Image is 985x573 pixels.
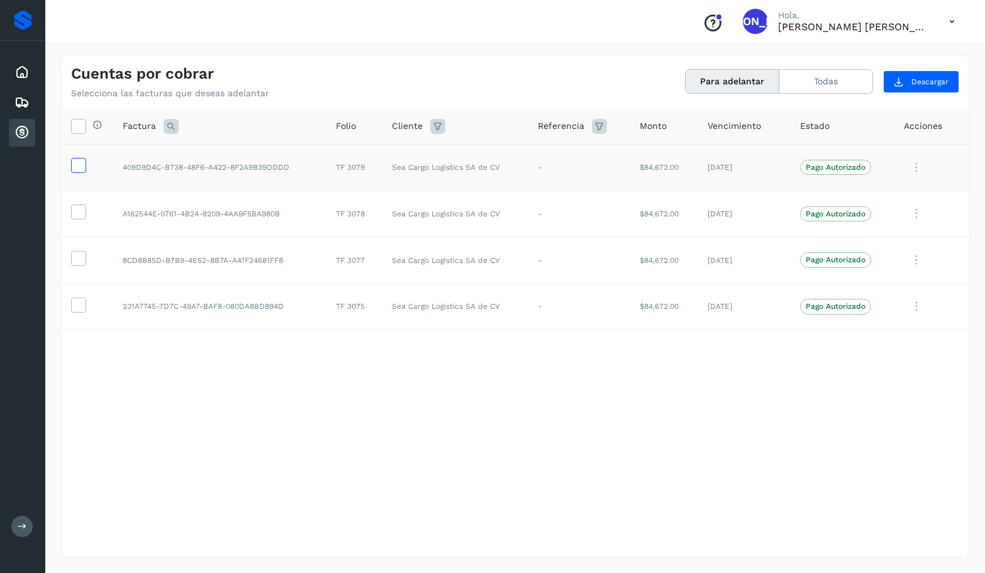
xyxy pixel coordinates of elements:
span: Referencia [538,120,584,133]
td: 231A7745-7D7C-49A7-BAF8-080DA8BD894D [113,283,326,330]
p: Pago Autorizado [806,209,865,218]
td: Sea Cargo Logistics SA de CV [382,283,528,330]
td: $84,672.00 [630,237,697,284]
button: Todas [779,70,872,93]
span: Estado [800,120,830,133]
td: TF 3078 [326,191,382,237]
td: TF 3077 [326,237,382,284]
p: Pago Autorizado [806,302,865,311]
span: Vencimiento [708,120,761,133]
p: Pago Autorizado [806,255,865,264]
div: Inicio [9,58,35,86]
td: Sea Cargo Logistics SA de CV [382,237,528,284]
p: Selecciona las facturas que deseas adelantar [71,88,269,99]
td: - [528,283,630,330]
span: Factura [123,120,156,133]
td: - [528,191,630,237]
p: Pago Autorizado [806,163,865,172]
span: Acciones [904,120,942,133]
span: Cliente [392,120,423,133]
td: [DATE] [698,144,790,191]
td: [DATE] [698,191,790,237]
td: TF 3079 [326,144,382,191]
button: Descargar [883,70,959,93]
td: 409D9D4C-B738-48F6-A422-8F2A9B39DDDD [113,144,326,191]
td: 8CD8B85D-B7B9-4E52-8B7A-A41F24681FF8 [113,237,326,284]
p: Hola, [778,10,929,21]
td: Sea Cargo Logistics SA de CV [382,144,528,191]
td: A162544E-0761-4B24-8209-4AA9F5BA980B [113,191,326,237]
span: Folio [336,120,356,133]
td: [DATE] [698,237,790,284]
td: - [528,144,630,191]
p: Jesus Alberto Altamirano Alvarez [778,21,929,33]
td: Sea Cargo Logistics SA de CV [382,191,528,237]
td: TF 3075 [326,283,382,330]
td: $84,672.00 [630,144,697,191]
td: [DATE] [698,283,790,330]
td: $84,672.00 [630,191,697,237]
span: Monto [640,120,667,133]
div: Embarques [9,89,35,116]
td: $84,672.00 [630,283,697,330]
span: Descargar [911,76,949,87]
h4: Cuentas por cobrar [71,65,214,83]
button: Para adelantar [686,70,779,93]
div: Cuentas por cobrar [9,119,35,147]
td: - [528,237,630,284]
